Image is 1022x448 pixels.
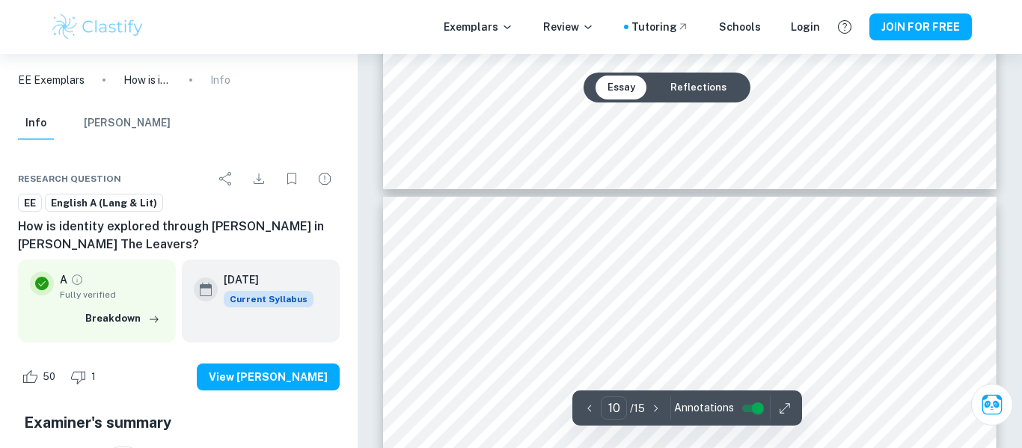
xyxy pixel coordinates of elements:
p: Info [210,72,230,88]
p: A [60,271,67,288]
a: Login [791,19,820,35]
div: This exemplar is based on the current syllabus. Feel free to refer to it for inspiration/ideas wh... [224,291,313,307]
button: Ask Clai [971,384,1013,426]
a: EE Exemplars [18,72,85,88]
span: Annotations [674,400,734,416]
h6: [DATE] [224,271,302,288]
button: [PERSON_NAME] [84,107,171,140]
div: Like [18,365,64,389]
button: View [PERSON_NAME] [197,363,340,390]
div: Dislike [67,365,104,389]
div: Share [211,164,241,194]
span: Fully verified [60,288,164,301]
h5: Examiner's summary [24,411,334,434]
span: English A (Lang & Lit) [46,196,162,211]
p: Review [543,19,594,35]
div: Bookmark [277,164,307,194]
button: Breakdown [82,307,164,330]
span: 1 [83,369,104,384]
a: English A (Lang & Lit) [45,194,163,212]
h6: How is identity explored through [PERSON_NAME] in [PERSON_NAME] The Leavers? [18,218,340,254]
span: Current Syllabus [224,291,313,307]
span: EE [19,196,41,211]
a: EE [18,194,42,212]
button: Reflections [658,76,738,99]
button: Help and Feedback [832,14,857,40]
p: How is identity explored through [PERSON_NAME] in [PERSON_NAME] The Leavers? [123,72,171,88]
a: Tutoring [631,19,689,35]
p: Exemplars [444,19,513,35]
button: Info [18,107,54,140]
span: 50 [34,369,64,384]
div: Download [244,164,274,194]
a: Grade fully verified [70,273,84,286]
div: Report issue [310,164,340,194]
button: JOIN FOR FREE [869,13,972,40]
button: Essay [596,76,647,99]
p: / 15 [630,400,645,417]
span: Research question [18,172,121,185]
a: Schools [719,19,761,35]
img: Clastify logo [50,12,145,42]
